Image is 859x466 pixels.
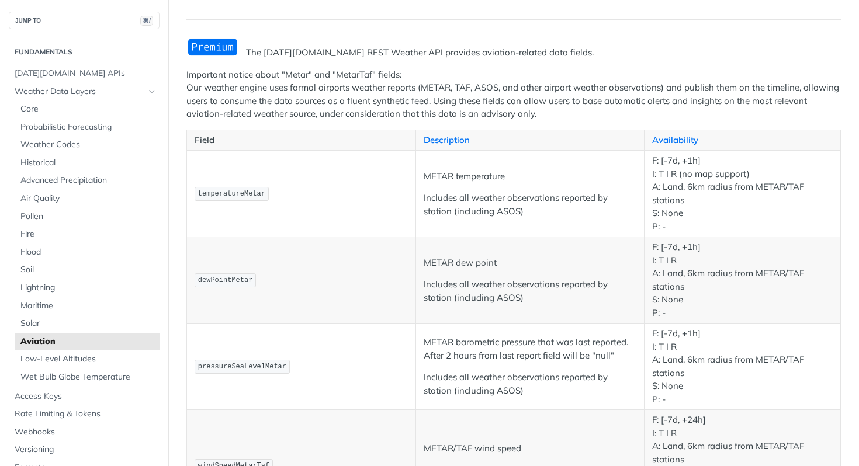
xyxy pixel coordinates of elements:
[20,336,157,347] span: Aviation
[424,442,637,455] p: METAR/TAF wind speed
[15,86,144,98] span: Weather Data Layers
[424,256,637,270] p: METAR dew point
[9,65,160,82] a: [DATE][DOMAIN_NAME] APIs
[15,350,160,368] a: Low-Level Altitudes
[140,16,153,26] span: ⌘/
[15,244,160,261] a: Flood
[20,139,157,151] span: Weather Codes
[20,300,157,312] span: Maritime
[15,368,160,386] a: Wet Bulb Globe Temperature
[652,241,833,319] p: F: [-7d, +1h] I: T I R A: Land, 6km radius from METAR/TAF stations S: None P: -
[20,103,157,115] span: Core
[652,134,698,145] a: Availability
[20,318,157,329] span: Solar
[15,408,157,420] span: Rate Limiting & Tokens
[9,83,160,100] a: Weather Data LayersHide subpages for Weather Data Layers
[186,46,841,60] p: The [DATE][DOMAIN_NAME] REST Weather API provides aviation-related data fields.
[198,190,265,198] span: temperatureMetar
[15,154,160,172] a: Historical
[15,444,157,455] span: Versioning
[15,333,160,350] a: Aviation
[15,208,160,225] a: Pollen
[147,87,157,96] button: Hide subpages for Weather Data Layers
[198,363,286,371] span: pressureSeaLevelMetar
[15,119,160,136] a: Probabilistic Forecasting
[20,211,157,222] span: Pollen
[424,134,470,145] a: Description
[20,371,157,383] span: Wet Bulb Globe Temperature
[9,47,160,57] h2: Fundamentals
[15,136,160,154] a: Weather Codes
[20,157,157,169] span: Historical
[20,282,157,294] span: Lightning
[15,190,160,207] a: Air Quality
[20,228,157,240] span: Fire
[20,246,157,258] span: Flood
[20,353,157,365] span: Low-Level Altitudes
[15,100,160,118] a: Core
[15,391,157,402] span: Access Keys
[652,327,833,406] p: F: [-7d, +1h] I: T I R A: Land, 6km radius from METAR/TAF stations S: None P: -
[15,68,157,79] span: [DATE][DOMAIN_NAME] APIs
[20,193,157,204] span: Air Quality
[15,261,160,279] a: Soil
[424,336,637,362] p: METAR barometric pressure that was last reported. After 2 hours from last report field will be "n...
[652,154,833,233] p: F: [-7d, +1h] I: T I R (no map support) A: Land, 6km radius from METAR/TAF stations S: None P: -
[9,441,160,458] a: Versioning
[424,371,637,397] p: Includes all weather observations reported by station (including ASOS)
[20,121,157,133] span: Probabilistic Forecasting
[15,225,160,243] a: Fire
[195,134,408,147] p: Field
[424,278,637,304] p: Includes all weather observations reported by station (including ASOS)
[9,423,160,441] a: Webhooks
[20,264,157,276] span: Soil
[15,279,160,297] a: Lightning
[15,297,160,315] a: Maritime
[20,175,157,186] span: Advanced Precipitation
[15,426,157,438] span: Webhooks
[424,192,637,218] p: Includes all weather observations reported by station (including ASOS)
[9,12,160,29] button: JUMP TO⌘/
[15,172,160,189] a: Advanced Precipitation
[15,315,160,332] a: Solar
[9,388,160,405] a: Access Keys
[9,405,160,423] a: Rate Limiting & Tokens
[198,276,253,284] span: dewPointMetar
[424,170,637,183] p: METAR temperature
[186,68,841,121] p: Important notice about "Metar" and "MetarTaf" fields: Our weather engine uses formal airports wea...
